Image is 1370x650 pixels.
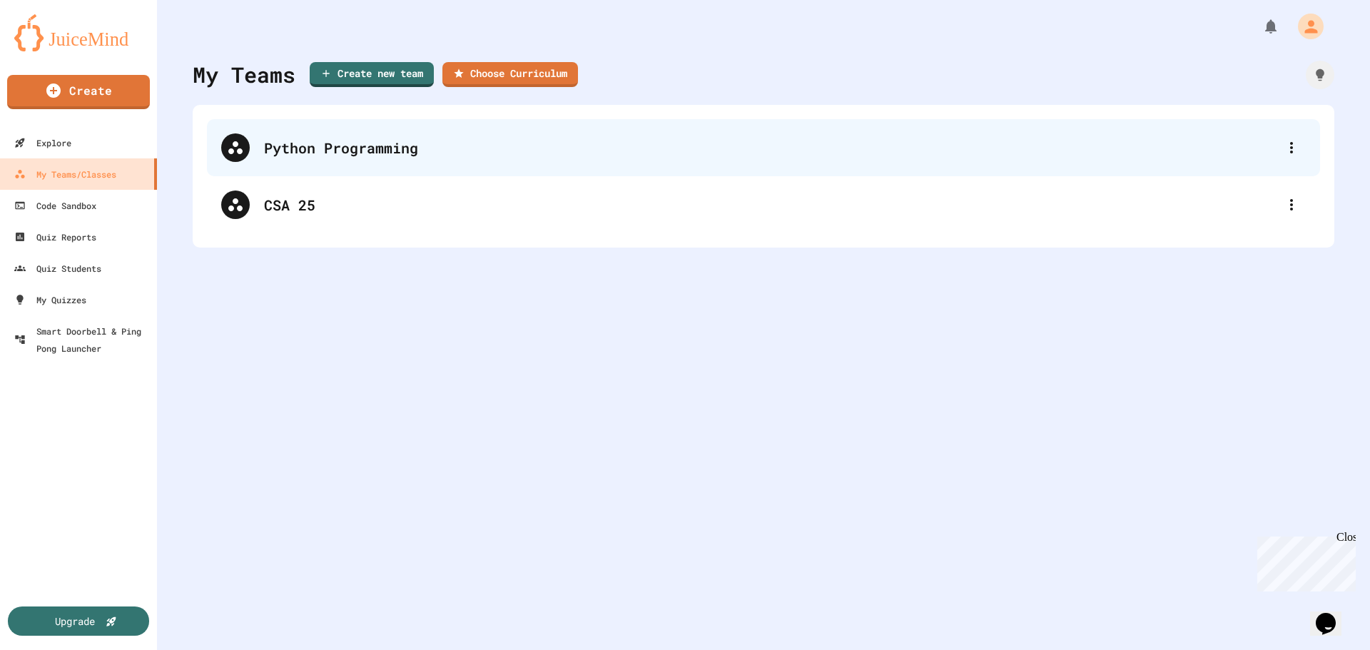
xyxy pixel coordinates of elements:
a: Create new team [310,62,434,87]
div: Code Sandbox [14,197,96,214]
div: My Quizzes [14,291,86,308]
div: My Notifications [1236,14,1283,39]
a: Choose Curriculum [442,62,578,87]
iframe: chat widget [1252,531,1356,591]
iframe: chat widget [1310,593,1356,636]
div: My Account [1283,10,1327,43]
div: Quiz Students [14,260,101,277]
div: Explore [14,134,71,151]
div: CSA 25 [264,194,1277,215]
div: My Teams [193,59,295,91]
div: My Teams/Classes [14,166,116,183]
div: Python Programming [264,137,1277,158]
a: Create [7,75,150,109]
div: Chat with us now!Close [6,6,98,91]
div: How it works [1306,61,1334,89]
img: logo-orange.svg [14,14,143,51]
div: Python Programming [207,119,1320,176]
div: Smart Doorbell & Ping Pong Launcher [14,323,151,357]
div: CSA 25 [207,176,1320,233]
div: Quiz Reports [14,228,96,245]
div: Upgrade [55,614,95,629]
